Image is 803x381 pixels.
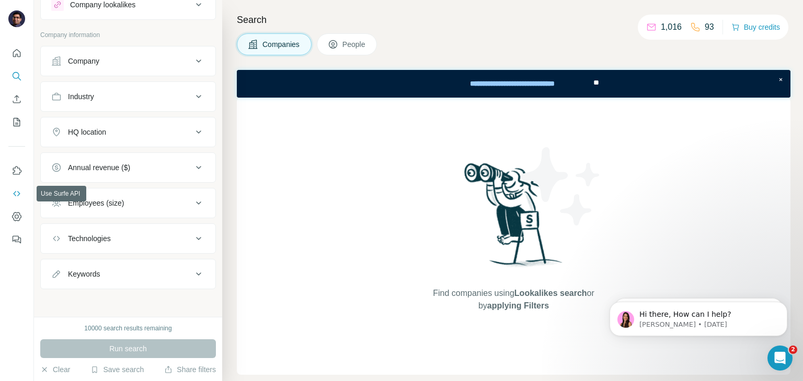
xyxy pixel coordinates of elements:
[68,127,106,137] div: HQ location
[41,226,215,251] button: Technologies
[41,190,215,216] button: Employees (size)
[41,120,215,145] button: HQ location
[68,233,111,244] div: Technologies
[68,56,99,66] div: Company
[41,84,215,109] button: Industry
[342,39,366,50] span: People
[40,364,70,375] button: Clear
[8,113,25,132] button: My lists
[41,155,215,180] button: Annual revenue ($)
[68,162,130,173] div: Annual revenue ($)
[8,90,25,109] button: Enrich CSV
[68,269,100,279] div: Keywords
[661,21,682,33] p: 1,016
[8,44,25,63] button: Quick start
[8,161,25,180] button: Use Surfe on LinkedIn
[40,30,216,40] p: Company information
[237,70,790,98] iframe: Banner
[514,139,608,233] img: Surfe Illustration - Stars
[430,287,597,312] span: Find companies using or by
[68,91,94,102] div: Industry
[8,184,25,203] button: Use Surfe API
[594,280,803,353] iframe: Intercom notifications message
[8,207,25,226] button: Dashboard
[68,198,124,208] div: Employees (size)
[8,230,25,249] button: Feedback
[767,346,793,371] iframe: Intercom live chat
[164,364,216,375] button: Share filters
[8,67,25,86] button: Search
[41,49,215,74] button: Company
[789,346,797,354] span: 2
[8,10,25,27] img: Avatar
[705,21,714,33] p: 93
[262,39,301,50] span: Companies
[41,261,215,287] button: Keywords
[731,20,780,34] button: Buy credits
[90,364,144,375] button: Save search
[237,13,790,27] h4: Search
[514,289,587,297] span: Lookalikes search
[487,301,549,310] span: applying Filters
[460,160,568,277] img: Surfe Illustration - Woman searching with binoculars
[84,324,171,333] div: 10000 search results remaining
